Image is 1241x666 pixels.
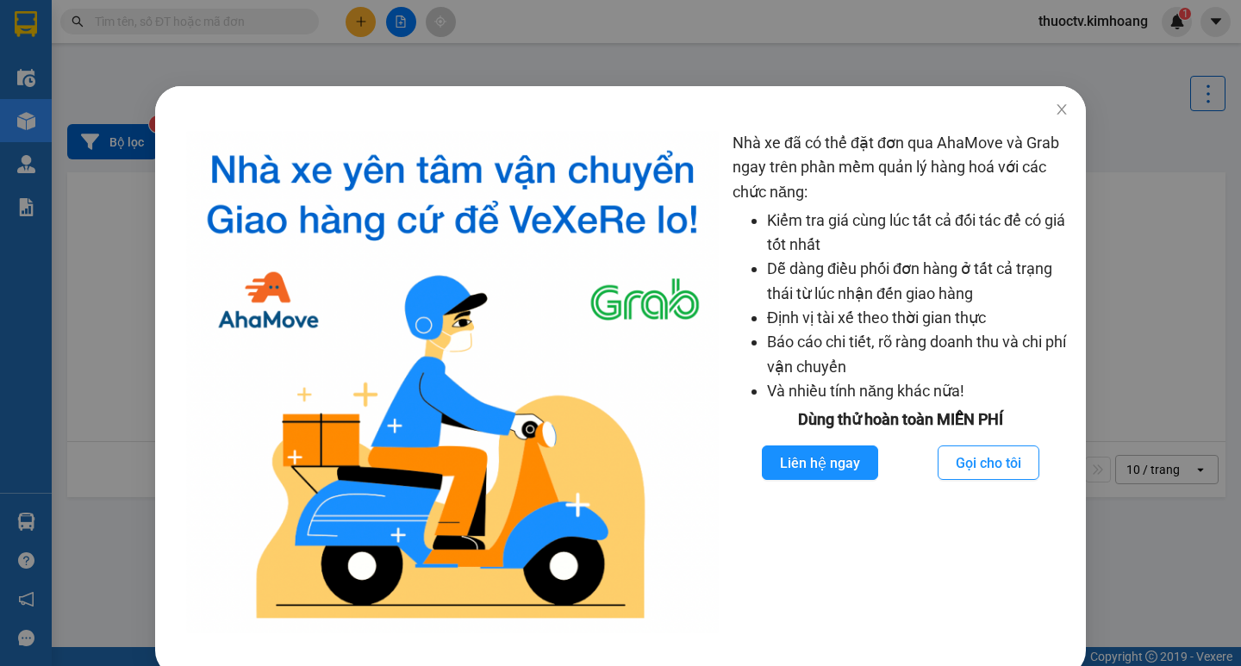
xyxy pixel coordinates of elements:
li: Và nhiều tính năng khác nữa! [767,379,1069,403]
div: Dùng thử hoàn toàn MIỄN PHÍ [733,408,1069,432]
button: Close [1038,86,1086,134]
li: Báo cáo chi tiết, rõ ràng doanh thu và chi phí vận chuyển [767,330,1069,379]
li: Kiểm tra giá cùng lúc tất cả đối tác để có giá tốt nhất [767,209,1069,258]
span: Gọi cho tôi [956,452,1021,474]
li: Định vị tài xế theo thời gian thực [767,306,1069,330]
span: close [1055,103,1069,116]
button: Gọi cho tôi [938,445,1039,480]
img: logo [186,131,719,633]
button: Liên hệ ngay [762,445,878,480]
li: Dễ dàng điều phối đơn hàng ở tất cả trạng thái từ lúc nhận đến giao hàng [767,257,1069,306]
div: Nhà xe đã có thể đặt đơn qua AhaMove và Grab ngay trên phần mềm quản lý hàng hoá với các chức năng: [733,131,1069,633]
span: Liên hệ ngay [780,452,860,474]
